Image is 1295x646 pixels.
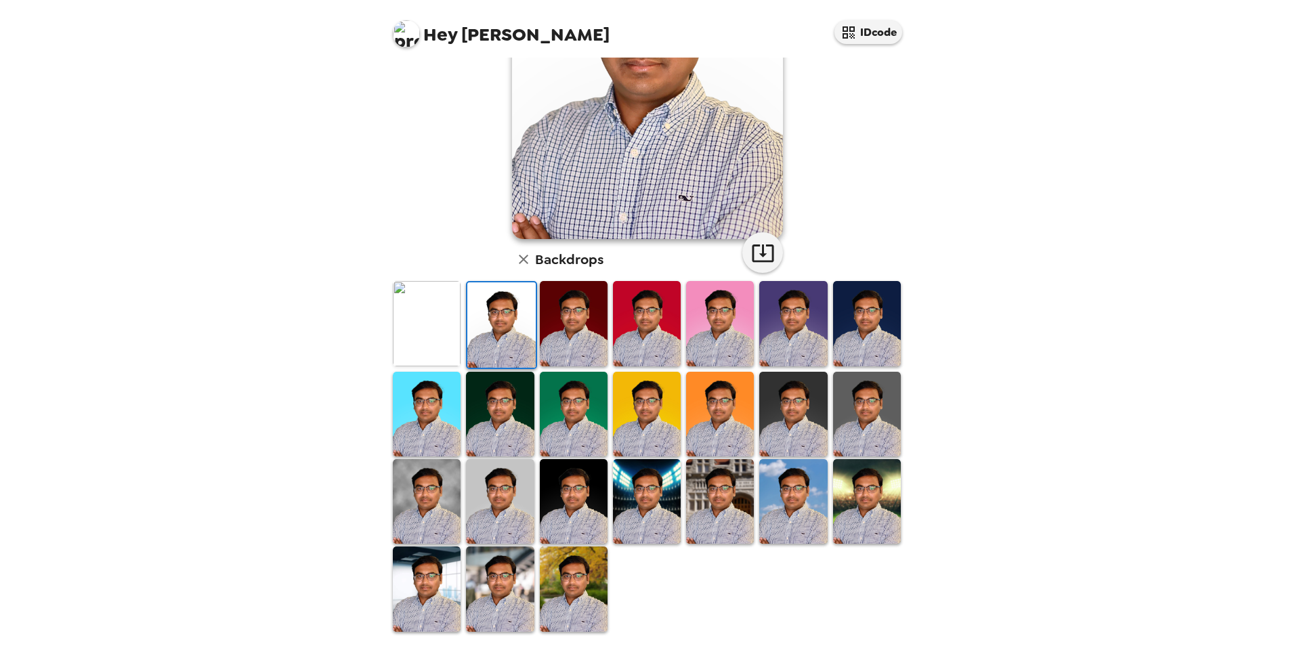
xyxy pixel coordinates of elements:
[393,20,420,47] img: profile pic
[393,14,610,44] span: [PERSON_NAME]
[535,249,603,270] h6: Backdrops
[393,281,461,366] img: Original
[834,20,902,44] button: IDcode
[423,22,457,47] span: Hey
